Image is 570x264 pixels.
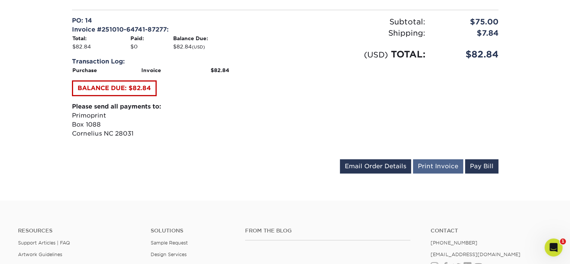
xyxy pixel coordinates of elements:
h4: Resources [18,228,139,234]
th: Total: [72,34,130,42]
h4: Solutions [151,228,234,234]
strong: $82.84 [211,67,229,73]
span: 1 [560,238,566,244]
strong: Please send all payments to: [72,103,161,110]
strong: Invoice [141,67,161,73]
a: [EMAIL_ADDRESS][DOMAIN_NAME] [431,252,520,257]
a: Print Invoice [413,159,463,173]
strong: Purchase [72,67,97,73]
div: Shipping: [285,27,431,39]
a: [PHONE_NUMBER] [431,240,477,246]
iframe: Intercom live chat [545,238,563,256]
a: Email Order Details [340,159,411,173]
small: (USD) [192,45,205,50]
td: $82.84 [173,42,280,51]
th: Balance Due: [173,34,280,42]
div: PO: 14 [72,16,280,25]
span: TOTAL: [391,49,425,60]
a: Pay Bill [465,159,498,173]
small: (USD) [364,50,388,59]
th: Paid: [130,34,173,42]
div: $82.84 [431,48,504,61]
div: $75.00 [431,16,504,27]
div: $7.84 [431,27,504,39]
p: Primoprint Box 1088 Cornelius NC 28031 [72,102,280,138]
div: Invoice #251010-64741-87277: [72,25,280,34]
td: $82.84 [72,42,130,51]
a: BALANCE DUE: $82.84 [72,80,157,96]
div: Transaction Log: [72,57,280,66]
td: $0 [130,42,173,51]
a: Contact [431,228,552,234]
h4: From the Blog [245,228,410,234]
div: Subtotal: [285,16,431,27]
